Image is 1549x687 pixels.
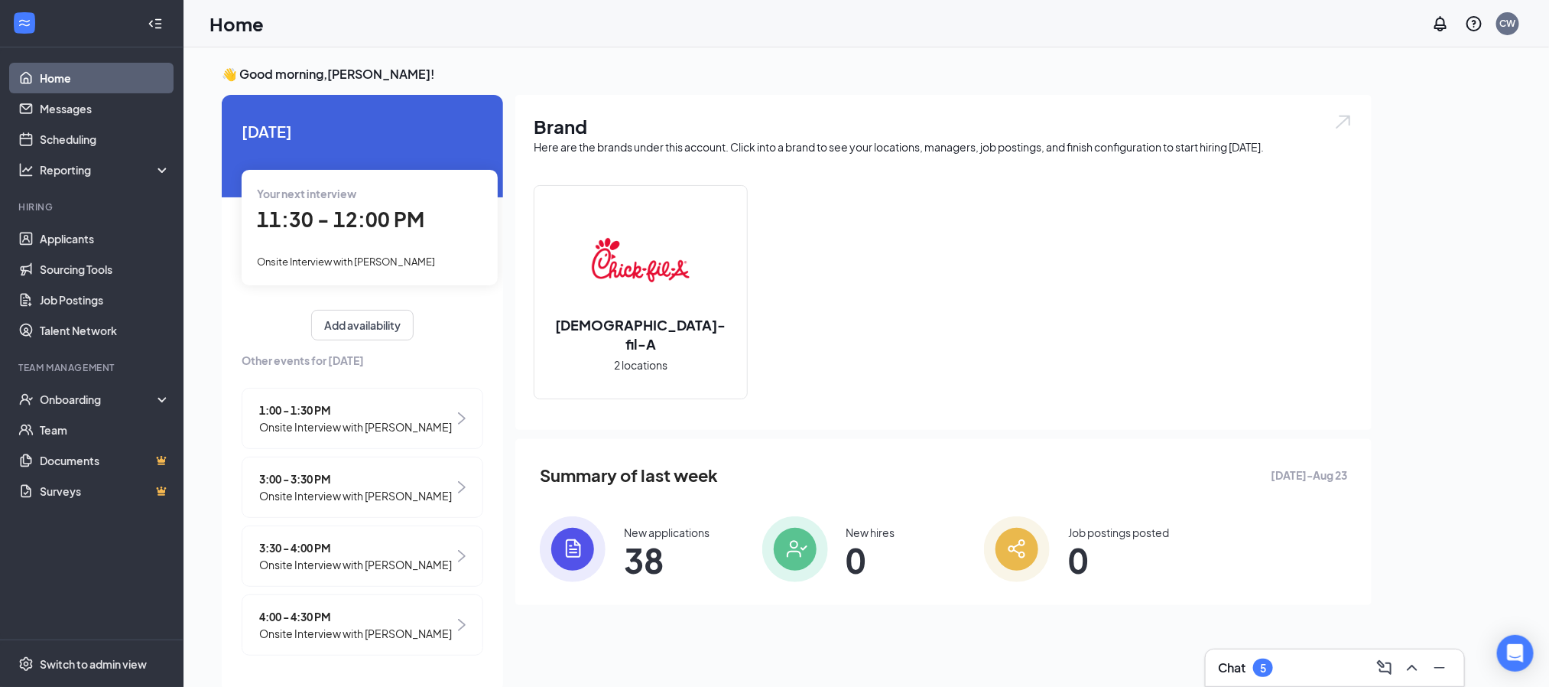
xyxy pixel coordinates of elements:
h3: Chat [1218,659,1245,676]
span: [DATE] [242,119,483,143]
div: Open Intercom Messenger [1497,635,1534,672]
button: Minimize [1427,656,1452,680]
a: SurveysCrown [40,476,170,506]
img: icon [984,516,1050,582]
a: Talent Network [40,315,170,346]
svg: UserCheck [18,392,34,407]
a: Sourcing Tools [40,254,170,285]
img: icon [762,516,828,582]
a: DocumentsCrown [40,445,170,476]
h1: Home [209,11,264,37]
button: ChevronUp [1400,656,1424,680]
svg: Notifications [1431,15,1450,33]
div: Hiring [18,200,167,213]
svg: WorkstreamLogo [17,15,32,31]
span: 1:00 - 1:30 PM [259,402,452,418]
div: New hires [846,525,895,540]
a: Team [40,415,170,445]
svg: QuestionInfo [1465,15,1483,33]
div: Here are the brands under this account. Click into a brand to see your locations, managers, job p... [534,139,1353,155]
h1: Brand [534,113,1353,139]
span: 3:00 - 3:30 PM [259,470,452,487]
span: 38 [624,546,710,574]
a: Home [40,63,170,93]
a: Job Postings [40,285,170,315]
img: Chick-fil-A [592,211,690,309]
span: 2 locations [614,357,667,373]
div: CW [1500,17,1516,30]
a: Applicants [40,223,170,254]
a: Scheduling [40,124,170,155]
a: Messages [40,93,170,124]
svg: Settings [18,656,34,672]
div: Team Management [18,361,167,374]
div: New applications [624,525,710,540]
button: ComposeMessage [1372,656,1397,680]
div: Reporting [40,162,171,177]
span: Your next interview [257,187,356,200]
div: Switch to admin view [40,656,147,672]
span: 3:30 - 4:00 PM [259,539,452,556]
h2: [DEMOGRAPHIC_DATA]-fil-A [534,315,747,353]
svg: ChevronUp [1403,659,1421,677]
span: 4:00 - 4:30 PM [259,608,452,625]
span: 11:30 - 12:00 PM [257,207,424,232]
span: Onsite Interview with [PERSON_NAME] [259,418,452,435]
svg: Minimize [1430,659,1449,677]
span: Onsite Interview with [PERSON_NAME] [259,625,452,642]
svg: Analysis [18,162,34,177]
span: Summary of last week [540,462,718,489]
button: Add availability [311,310,414,340]
span: 0 [1068,546,1169,574]
span: [DATE] - Aug 23 [1271,467,1347,484]
span: Onsite Interview with [PERSON_NAME] [257,256,435,268]
h3: 👋 Good morning, [PERSON_NAME] ! [222,66,1372,83]
span: Onsite Interview with [PERSON_NAME] [259,487,452,504]
span: 0 [846,546,895,574]
img: open.6027fd2a22e1237b5b06.svg [1333,113,1353,131]
svg: Collapse [148,16,163,31]
img: icon [540,516,606,582]
div: Onboarding [40,392,157,407]
span: Other events for [DATE] [242,352,483,369]
svg: ComposeMessage [1375,659,1394,677]
span: Onsite Interview with [PERSON_NAME] [259,556,452,573]
div: 5 [1260,662,1266,675]
div: Job postings posted [1068,525,1169,540]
